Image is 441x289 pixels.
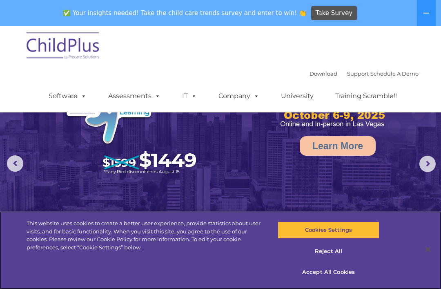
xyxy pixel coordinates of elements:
[273,88,322,104] a: University
[347,70,369,77] a: Support
[310,70,419,77] font: |
[27,220,265,251] div: This website uses cookies to create a better user experience, provide statistics about user visit...
[316,6,352,20] span: Take Survey
[40,88,95,104] a: Software
[278,243,379,260] button: Reject All
[100,88,169,104] a: Assessments
[278,264,379,281] button: Accept All Cookies
[210,88,267,104] a: Company
[278,222,379,239] button: Cookies Settings
[300,136,376,156] a: Learn More
[370,70,419,77] a: Schedule A Demo
[310,70,337,77] a: Download
[311,6,357,20] a: Take Survey
[174,88,205,104] a: IT
[419,240,437,258] button: Close
[60,5,310,21] span: ✅ Your insights needed! Take the child care trends survey and enter to win! 👏
[22,27,104,67] img: ChildPlus by Procare Solutions
[327,88,405,104] a: Training Scramble!!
